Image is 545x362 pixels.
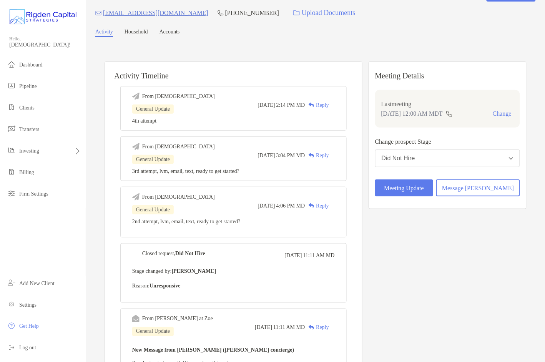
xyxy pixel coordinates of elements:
span: 4:06 PM MD [276,203,305,209]
button: Message [PERSON_NAME] [436,179,520,196]
img: Open dropdown arrow [509,157,513,160]
span: Add New Client [19,281,55,286]
p: [PHONE_NUMBER] [225,8,279,18]
span: 3:04 PM MD [276,153,305,159]
span: Pipeline [19,83,37,89]
img: firm-settings icon [7,189,16,198]
img: Reply icon [309,153,314,158]
span: Log out [19,345,36,351]
p: Stage changed by: [132,266,335,276]
img: Reply icon [309,203,314,208]
img: billing icon [7,167,16,176]
button: Did Not Hire [375,149,520,167]
span: [DATE] [255,325,272,331]
span: Settings [19,302,37,308]
img: settings icon [7,300,16,309]
div: General Update [132,205,174,214]
span: Dashboard [19,62,43,68]
img: button icon [293,10,300,16]
img: Event icon [132,193,140,201]
div: From [DEMOGRAPHIC_DATA] [142,93,215,100]
a: Household [125,29,148,37]
b: Did Not Hire [175,251,205,256]
a: Accounts [160,29,180,37]
span: Billing [19,169,34,175]
button: Change [490,110,514,118]
span: Clients [19,105,35,111]
p: Reason: [132,281,335,291]
img: logout icon [7,343,16,352]
span: Investing [19,148,39,154]
div: Did Not Hire [382,155,415,162]
b: Unresponsive [150,283,181,289]
span: Transfers [19,126,39,132]
span: [DATE] [258,153,275,159]
div: Closed request, [142,251,205,257]
span: 11:11 AM MD [273,325,305,331]
div: From [DEMOGRAPHIC_DATA] [142,144,215,150]
img: Reply icon [309,325,314,330]
img: transfers icon [7,124,16,133]
div: Reply [305,101,329,109]
div: From [PERSON_NAME] at Zoe [142,316,213,322]
h6: Activity Timeline [105,62,362,80]
span: [DATE] [258,203,275,209]
img: investing icon [7,146,16,155]
img: Event icon [132,250,140,257]
span: [DATE] [258,102,275,108]
p: Last meeting [381,99,514,109]
span: Get Help [19,324,39,329]
div: Reply [305,324,329,332]
img: pipeline icon [7,81,16,90]
p: [DATE] 12:00 AM MDT [381,109,443,118]
span: 4th attempt [132,118,156,124]
img: Phone Icon [218,10,224,16]
span: 3rd attempt, lvm, email, text, ready to get started? [132,168,239,174]
div: General Update [132,155,174,164]
img: Email Icon [95,11,101,15]
img: communication type [446,111,453,117]
img: dashboard icon [7,60,16,69]
img: get-help icon [7,321,16,330]
div: General Update [132,327,174,336]
img: clients icon [7,103,16,112]
span: [DEMOGRAPHIC_DATA]! [9,42,81,48]
img: Zoe Logo [9,3,76,31]
div: General Update [132,105,174,114]
img: Reply icon [309,103,314,108]
img: Event icon [132,143,140,150]
a: Activity [95,29,113,37]
span: [DATE] [285,252,302,259]
button: Meeting Update [375,179,433,196]
a: Upload Documents [288,5,360,21]
div: Reply [305,202,329,210]
p: [EMAIL_ADDRESS][DOMAIN_NAME] [103,8,208,18]
span: 11:11 AM MD [303,252,335,259]
p: Change prospect Stage [375,137,520,146]
img: add_new_client icon [7,278,16,287]
div: From [DEMOGRAPHIC_DATA] [142,194,215,200]
span: 2nd attempt, lvm, email, text, ready to get started? [132,219,240,224]
div: Reply [305,151,329,159]
span: Firm Settings [19,191,48,197]
img: Event icon [132,93,140,100]
b: New Message from [PERSON_NAME] ([PERSON_NAME] concierge) [132,347,294,353]
p: Meeting Details [375,71,520,81]
img: Event icon [132,315,140,322]
span: 2:14 PM MD [276,102,305,108]
b: [PERSON_NAME] [172,268,216,274]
